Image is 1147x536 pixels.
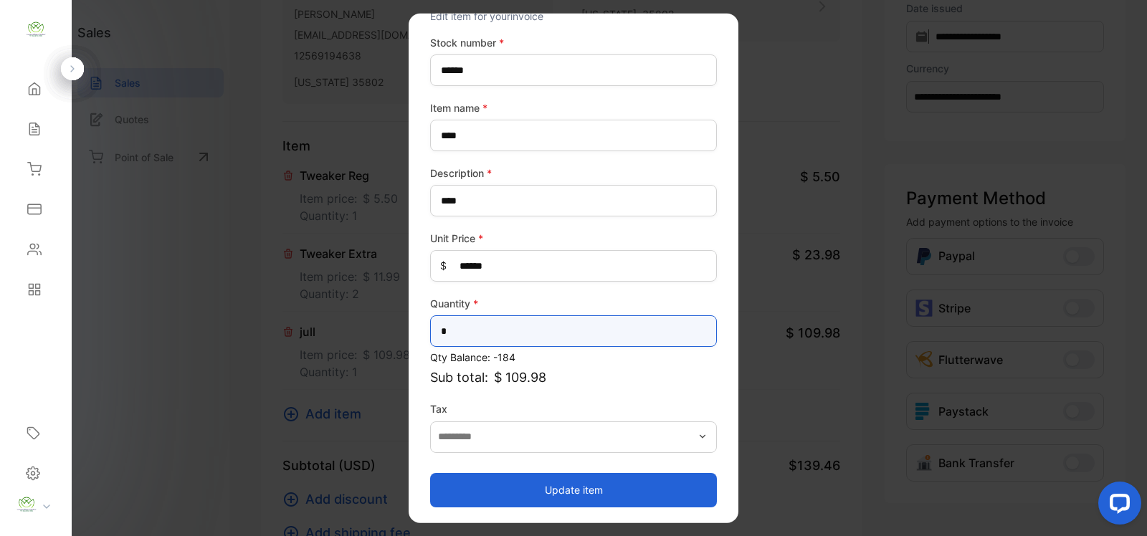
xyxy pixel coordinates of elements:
[430,10,543,22] span: Edit item for your invoice
[430,231,717,246] label: Unit Price
[430,166,717,181] label: Description
[430,401,717,416] label: Tax
[25,19,47,40] img: logo
[16,494,37,515] img: profile
[440,258,447,273] span: $
[1087,476,1147,536] iframe: LiveChat chat widget
[430,368,717,387] p: Sub total:
[430,472,717,507] button: Update item
[430,350,717,365] p: Qty Balance: -184
[430,100,717,115] label: Item name
[430,296,717,311] label: Quantity
[430,35,717,50] label: Stock number
[494,368,546,387] span: $ 109.98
